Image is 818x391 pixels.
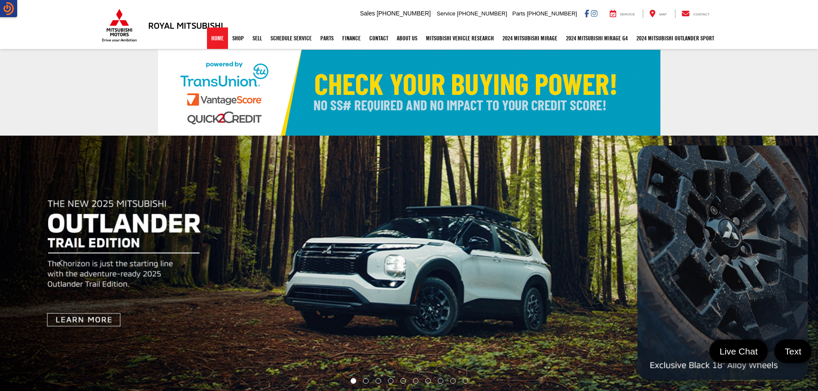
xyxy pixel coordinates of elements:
[316,27,338,49] a: Parts: Opens in a new tab
[401,378,406,384] li: Go to slide number 5.
[780,346,806,357] span: Text
[350,378,356,384] li: Go to slide number 1.
[392,27,422,49] a: About Us
[715,346,762,357] span: Live Chat
[643,9,673,18] a: Map
[462,378,468,384] li: Go to slide number 10.
[148,21,223,30] h3: Royal Mitsubishi
[207,27,228,49] a: Home
[266,27,316,49] a: Schedule Service: Opens in a new tab
[675,9,716,18] a: Contact
[377,10,431,17] span: [PHONE_NUMBER]
[360,10,375,17] span: Sales
[693,12,709,16] span: Contact
[695,153,818,374] button: Click to view next picture.
[425,378,431,384] li: Go to slide number 7.
[388,378,394,384] li: Go to slide number 4.
[363,378,369,384] li: Go to slide number 2.
[659,12,666,16] span: Map
[376,378,381,384] li: Go to slide number 3.
[591,10,597,17] a: Instagram: Click to visit our Instagram page
[527,10,577,17] span: [PHONE_NUMBER]
[438,378,443,384] li: Go to slide number 8.
[498,27,562,49] a: 2024 Mitsubishi Mirage
[437,10,455,17] span: Service
[413,378,418,384] li: Go to slide number 6.
[457,10,507,17] span: [PHONE_NUMBER]
[620,12,635,16] span: Service
[422,27,498,49] a: Mitsubishi Vehicle Research
[365,27,392,49] a: Contact
[450,378,456,384] li: Go to slide number 9.
[603,9,642,18] a: Service
[248,27,266,49] a: Sell
[3,2,14,15] img: dealeron-brandmark-export.png
[512,10,525,17] span: Parts
[584,10,589,17] a: Facebook: Click to visit our Facebook page
[228,27,248,49] a: Shop
[709,339,768,363] a: Live Chat
[158,50,660,136] img: Check Your Buying Power
[562,27,632,49] a: 2024 Mitsubishi Mirage G4
[632,27,718,49] a: 2024 Mitsubishi Outlander SPORT
[100,9,139,42] img: Mitsubishi
[338,27,365,49] a: Finance
[774,339,812,363] a: Text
